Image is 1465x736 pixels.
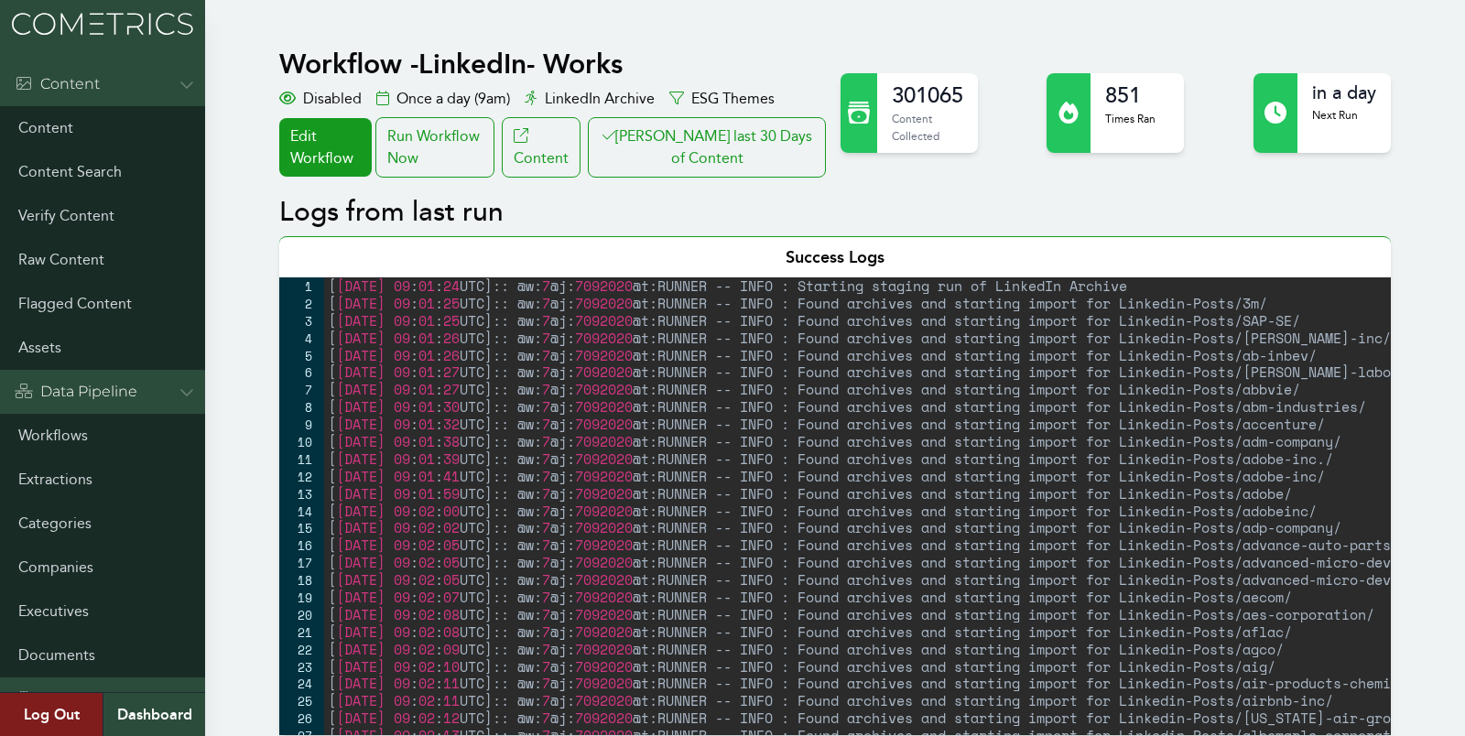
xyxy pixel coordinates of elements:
div: 20 [279,606,324,623]
div: Run Workflow Now [375,117,494,178]
button: [PERSON_NAME] last 30 Days of Content [588,117,826,178]
div: 11 [279,450,324,468]
div: 1 [279,277,324,295]
a: Edit Workflow [279,118,371,177]
a: Content [502,117,581,178]
div: 4 [279,330,324,347]
a: Dashboard [103,693,205,736]
div: 7 [279,381,324,398]
div: 25 [279,692,324,709]
div: 2 [279,295,324,312]
h2: 851 [1105,81,1156,110]
div: 16 [279,536,324,554]
div: 15 [279,519,324,536]
p: Next Run [1312,106,1376,124]
div: Success Logs [279,236,1390,277]
h2: Logs from last run [279,196,1390,229]
div: 21 [279,623,324,641]
div: 22 [279,641,324,658]
div: Data Pipeline [15,381,137,403]
h2: 301065 [892,81,963,110]
p: Content Collected [892,110,963,146]
p: Times Ran [1105,110,1156,128]
div: 17 [279,554,324,571]
div: 26 [279,709,324,727]
div: 24 [279,675,324,692]
div: 8 [279,398,324,416]
div: ESG Themes [669,88,775,110]
div: 12 [279,468,324,485]
div: 6 [279,363,324,381]
h1: Workflow - LinkedIn- Works [279,48,830,81]
div: 9 [279,416,324,433]
div: 18 [279,571,324,589]
div: 10 [279,433,324,450]
div: Disabled [279,88,362,110]
div: LinkedIn Archive [525,88,655,110]
div: 19 [279,589,324,606]
div: 23 [279,658,324,676]
div: 14 [279,503,324,520]
div: Admin [15,688,90,710]
div: 5 [279,347,324,364]
div: Content [15,73,100,95]
div: 3 [279,312,324,330]
h2: in a day [1312,81,1376,106]
div: Once a day (9am) [376,88,510,110]
div: 13 [279,485,324,503]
